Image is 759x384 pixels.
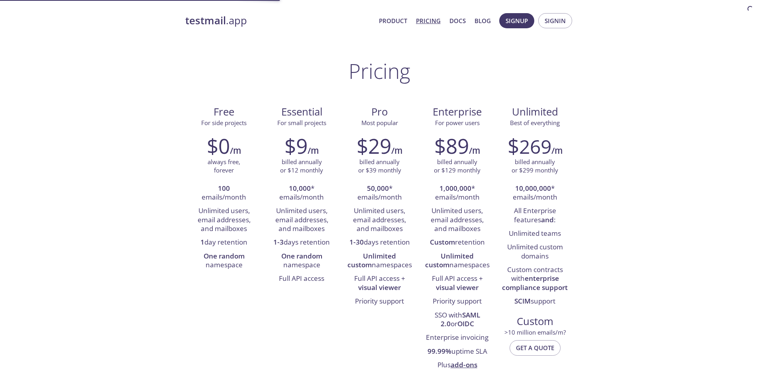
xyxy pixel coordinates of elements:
[506,16,528,26] span: Signup
[347,105,412,119] span: Pro
[502,274,568,292] strong: enterprise compliance support
[434,158,481,175] p: billed annually or $129 monthly
[281,251,322,261] strong: One random
[541,215,554,224] strong: and
[308,144,319,157] h6: /m
[424,295,490,308] li: Priority support
[424,250,490,272] li: namespaces
[347,250,412,272] li: namespaces
[208,158,240,175] p: always free, forever
[284,134,308,158] h2: $9
[358,283,401,292] strong: visual viewer
[357,134,391,158] h2: $29
[269,182,335,205] li: * emails/month
[512,105,558,119] span: Unlimited
[349,237,364,247] strong: 1-30
[358,158,401,175] p: billed annually or $39 monthly
[349,59,410,83] h1: Pricing
[502,263,568,295] li: Custom contracts with
[441,310,480,328] strong: SAML 2.0
[424,204,490,236] li: Unlimited users, email addresses, and mailboxes
[515,184,551,193] strong: 10,000,000
[457,319,474,328] strong: OIDC
[435,119,480,127] span: For power users
[499,13,534,28] button: Signup
[269,105,334,119] span: Essential
[204,251,245,261] strong: One random
[502,241,568,263] li: Unlimited custom domains
[269,272,335,286] li: Full API access
[424,309,490,331] li: SSO with or
[191,250,257,272] li: namespace
[191,236,257,249] li: day retention
[514,296,531,306] strong: SCIM
[502,227,568,241] li: Unlimited teams
[280,158,323,175] p: billed annually or $12 monthly
[191,182,257,205] li: emails/month
[200,237,204,247] strong: 1
[424,182,490,205] li: * emails/month
[424,345,490,359] li: uptime SLA
[519,133,551,159] span: 269
[379,16,407,26] a: Product
[424,236,490,249] li: retention
[434,134,469,158] h2: $89
[269,250,335,272] li: namespace
[439,184,471,193] strong: 1,000,000
[551,144,563,157] h6: /m
[502,182,568,205] li: * emails/month
[361,119,398,127] span: Most popular
[391,144,402,157] h6: /m
[424,359,490,372] li: Plus
[273,237,284,247] strong: 1-3
[185,14,226,27] strong: testmail
[475,16,491,26] a: Blog
[508,134,551,158] h2: $
[185,14,373,27] a: testmail.app
[347,295,412,308] li: Priority support
[425,105,490,119] span: Enterprise
[347,272,412,295] li: Full API access +
[436,283,479,292] strong: visual viewer
[347,182,412,205] li: * emails/month
[538,13,572,28] button: Signin
[502,315,567,328] span: Custom
[191,204,257,236] li: Unlimited users, email addresses, and mailboxes
[449,16,466,26] a: Docs
[289,184,311,193] strong: 10,000
[207,134,230,158] h2: $0
[367,184,389,193] strong: 50,000
[502,204,568,227] li: All Enterprise features :
[502,295,568,308] li: support
[201,119,247,127] span: For side projects
[469,144,480,157] h6: /m
[512,158,558,175] p: billed annually or $299 monthly
[416,16,441,26] a: Pricing
[424,272,490,295] li: Full API access +
[430,237,455,247] strong: Custom
[192,105,257,119] span: Free
[504,328,566,336] span: > 10 million emails/m?
[425,251,474,269] strong: Unlimited custom
[230,144,241,157] h6: /m
[347,251,396,269] strong: Unlimited custom
[347,236,412,249] li: days retention
[516,343,554,353] span: Get a quote
[218,184,230,193] strong: 100
[269,204,335,236] li: Unlimited users, email addresses, and mailboxes
[269,236,335,249] li: days retention
[347,204,412,236] li: Unlimited users, email addresses, and mailboxes
[277,119,326,127] span: For small projects
[510,340,561,355] button: Get a quote
[545,16,566,26] span: Signin
[451,360,477,369] a: add-ons
[510,119,560,127] span: Best of everything
[424,331,490,345] li: Enterprise invoicing
[428,347,451,356] strong: 99.99%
